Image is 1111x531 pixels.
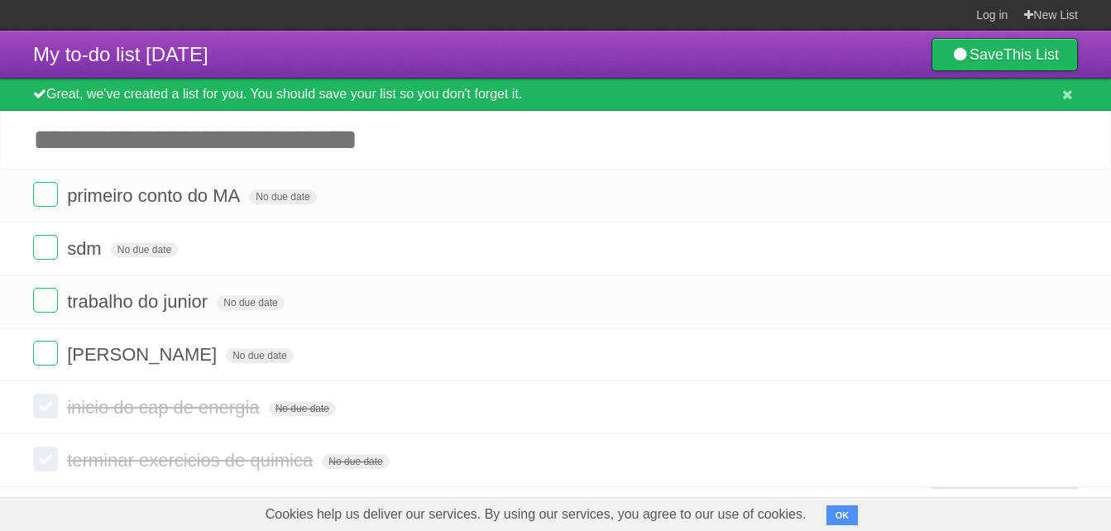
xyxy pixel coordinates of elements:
b: This List [1003,46,1059,63]
a: SaveThis List [931,38,1078,71]
label: Done [33,394,58,419]
button: OK [826,505,859,525]
label: Done [33,235,58,260]
span: No due date [111,242,178,257]
span: sdm [67,238,106,259]
span: No due date [226,348,293,363]
span: [PERSON_NAME] [67,344,221,365]
span: No due date [249,189,316,204]
span: No due date [322,454,389,469]
span: trabalho do junior [67,291,212,312]
label: Done [33,182,58,207]
label: Done [33,447,58,471]
span: inicio do cap de energia [67,397,263,418]
span: primeiro conto do MA [67,185,244,206]
label: Done [33,288,58,313]
span: No due date [217,295,284,310]
span: terminar exercicios de quimica [67,450,317,471]
span: Cookies help us deliver our services. By using our services, you agree to our use of cookies. [249,498,823,531]
span: My to-do list [DATE] [33,43,208,65]
label: Done [33,341,58,366]
span: No due date [269,401,336,416]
